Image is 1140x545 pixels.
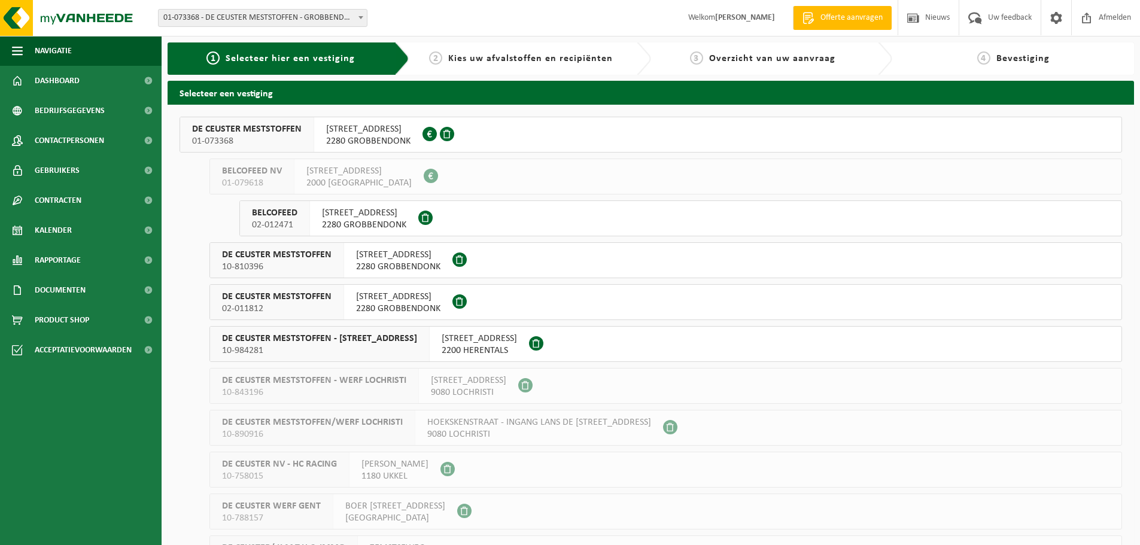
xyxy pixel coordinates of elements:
[209,284,1122,320] button: DE CEUSTER MESTSTOFFEN 02-011812 [STREET_ADDRESS]2280 GROBBENDONK
[442,345,517,357] span: 2200 HERENTALS
[322,207,406,219] span: [STREET_ADDRESS]
[206,51,220,65] span: 1
[222,428,403,440] span: 10-890916
[431,375,506,386] span: [STREET_ADDRESS]
[690,51,703,65] span: 3
[35,66,80,96] span: Dashboard
[326,135,411,147] span: 2280 GROBBENDONK
[345,500,445,512] span: BOER [STREET_ADDRESS]
[209,242,1122,278] button: DE CEUSTER MESTSTOFFEN 10-810396 [STREET_ADDRESS]2280 GROBBENDONK
[356,303,440,315] span: 2280 GROBBENDONK
[222,500,321,512] span: DE CEUSTER WERF GENT
[356,291,440,303] span: [STREET_ADDRESS]
[222,177,282,189] span: 01-079618
[252,219,297,231] span: 02-012471
[35,215,72,245] span: Kalender
[448,54,613,63] span: Kies uw afvalstoffen en recipiënten
[239,200,1122,236] button: BELCOFEED 02-012471 [STREET_ADDRESS]2280 GROBBENDONK
[168,81,1134,104] h2: Selecteer een vestiging
[322,219,406,231] span: 2280 GROBBENDONK
[306,177,412,189] span: 2000 [GEOGRAPHIC_DATA]
[429,51,442,65] span: 2
[996,54,1050,63] span: Bevestiging
[252,207,297,219] span: BELCOFEED
[326,123,411,135] span: [STREET_ADDRESS]
[356,261,440,273] span: 2280 GROBBENDONK
[222,303,332,315] span: 02-011812
[35,156,80,185] span: Gebruikers
[977,51,990,65] span: 4
[345,512,445,524] span: [GEOGRAPHIC_DATA]
[222,333,417,345] span: DE CEUSTER MESTSTOFFEN - [STREET_ADDRESS]
[709,54,835,63] span: Overzicht van uw aanvraag
[209,326,1122,362] button: DE CEUSTER MESTSTOFFEN - [STREET_ADDRESS] 10-984281 [STREET_ADDRESS]2200 HERENTALS
[431,386,506,398] span: 9080 LOCHRISTI
[35,36,72,66] span: Navigatie
[222,416,403,428] span: DE CEUSTER MESTSTOFFEN/WERF LOCHRISTI
[817,12,886,24] span: Offerte aanvragen
[222,291,332,303] span: DE CEUSTER MESTSTOFFEN
[226,54,355,63] span: Selecteer hier een vestiging
[222,375,406,386] span: DE CEUSTER MESTSTOFFEN - WERF LOCHRISTI
[442,333,517,345] span: [STREET_ADDRESS]
[793,6,892,30] a: Offerte aanvragen
[35,126,104,156] span: Contactpersonen
[35,96,105,126] span: Bedrijfsgegevens
[159,10,367,26] span: 01-073368 - DE CEUSTER MESTSTOFFEN - GROBBENDONK
[35,245,81,275] span: Rapportage
[222,261,332,273] span: 10-810396
[427,428,651,440] span: 9080 LOCHRISTI
[192,123,302,135] span: DE CEUSTER MESTSTOFFEN
[192,135,302,147] span: 01-073368
[306,165,412,177] span: [STREET_ADDRESS]
[715,13,775,22] strong: [PERSON_NAME]
[35,335,132,365] span: Acceptatievoorwaarden
[361,458,428,470] span: [PERSON_NAME]
[35,275,86,305] span: Documenten
[35,305,89,335] span: Product Shop
[361,470,428,482] span: 1180 UKKEL
[35,185,81,215] span: Contracten
[180,117,1122,153] button: DE CEUSTER MESTSTOFFEN 01-073368 [STREET_ADDRESS]2280 GROBBENDONK
[222,458,337,470] span: DE CEUSTER NV - HC RACING
[158,9,367,27] span: 01-073368 - DE CEUSTER MESTSTOFFEN - GROBBENDONK
[222,345,417,357] span: 10-984281
[222,470,337,482] span: 10-758015
[356,249,440,261] span: [STREET_ADDRESS]
[427,416,651,428] span: HOEKSKENSTRAAT - INGANG LANS DE [STREET_ADDRESS]
[222,165,282,177] span: BELCOFEED NV
[222,249,332,261] span: DE CEUSTER MESTSTOFFEN
[222,386,406,398] span: 10-843196
[222,512,321,524] span: 10-788157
